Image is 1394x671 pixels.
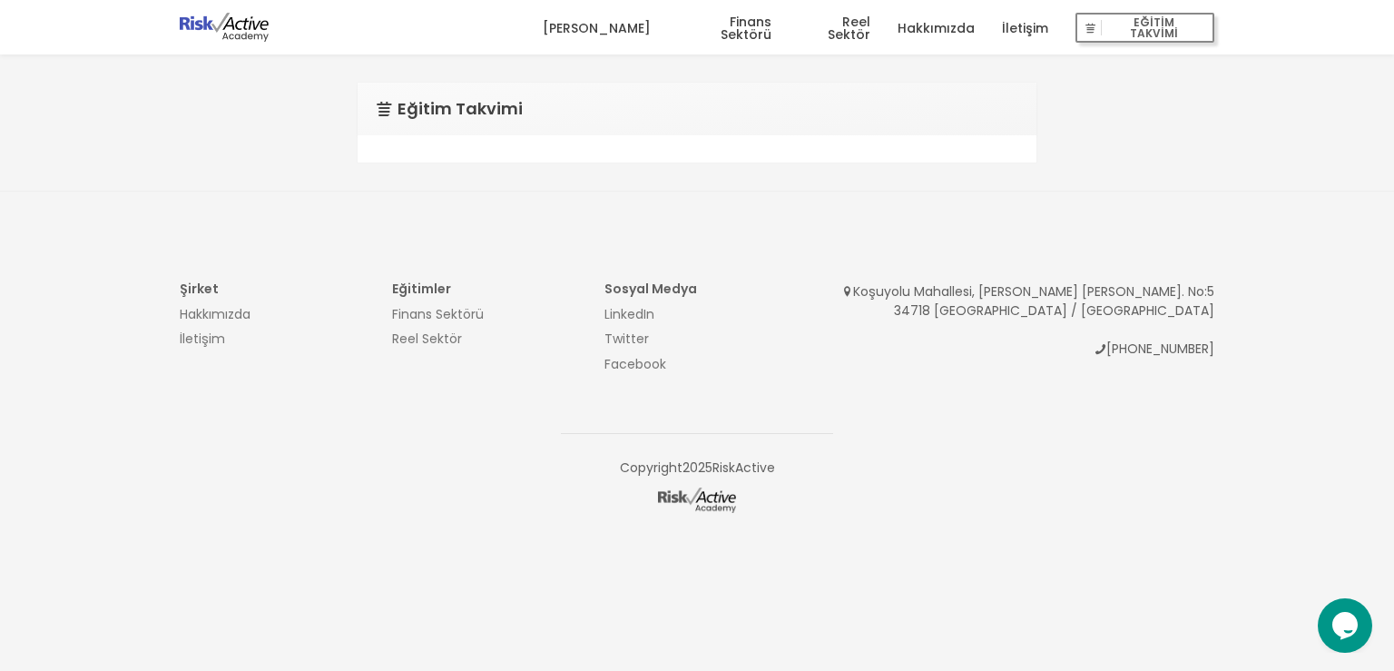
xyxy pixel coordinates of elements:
a: Hakkımızda [898,1,975,55]
a: İletişim [180,330,225,348]
a: Reel Sektör [392,330,462,348]
a: Twitter [604,330,649,348]
span: EĞİTİM TAKVİMİ [1102,15,1207,41]
h1: Eğitim Takvimi [376,101,1018,117]
a: Finans Sektörü [678,1,771,55]
iframe: chat widget [1318,598,1376,653]
h4: Şirket [180,282,365,295]
img: logo-dark.png [658,488,735,513]
span: Copyright 2025 RiskActive [561,433,833,515]
a: Facebook [604,355,666,373]
a: İletişim [1002,1,1048,55]
h4: Eğitimler [392,282,577,295]
a: Finans Sektörü [392,305,484,323]
a: Hakkımızda [180,305,250,323]
h4: Sosyal Medya [604,282,790,295]
button: EĞİTİM TAKVİMİ [1075,13,1214,44]
img: logo-dark.png [180,13,269,42]
a: EĞİTİM TAKVİMİ [1075,1,1214,55]
div: Koşuyolu Mahallesi, [PERSON_NAME] [PERSON_NAME]. No:5 34718 [GEOGRAPHIC_DATA] / [GEOGRAPHIC_DATA]... [817,282,1214,359]
a: [PERSON_NAME] [543,1,651,55]
a: Reel Sektör [799,1,870,55]
a: LinkedIn [604,305,654,323]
